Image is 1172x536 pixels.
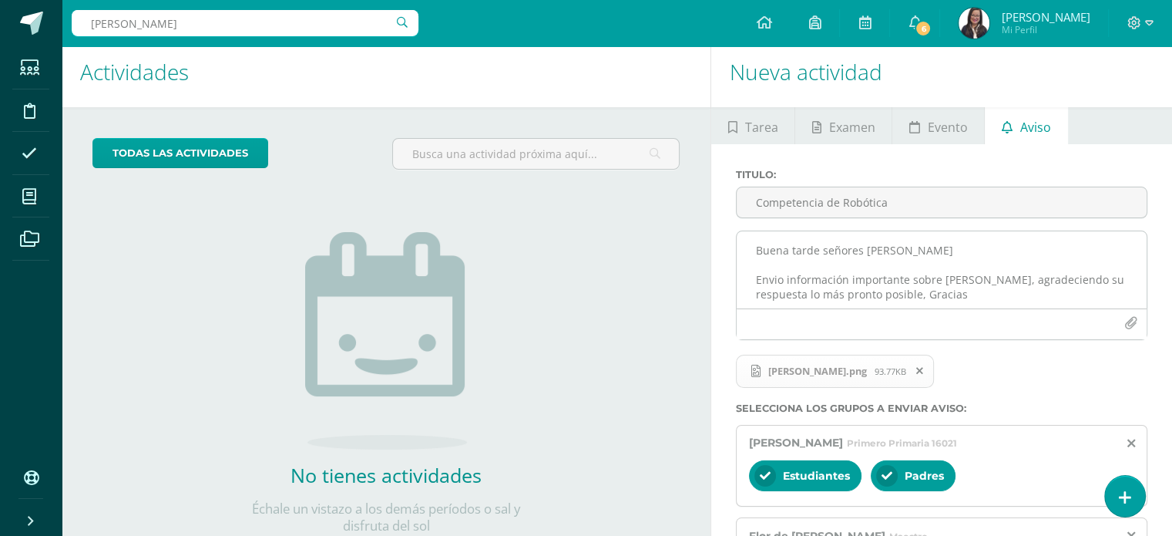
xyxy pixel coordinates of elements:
a: todas las Actividades [92,138,268,168]
a: Examen [795,107,892,144]
img: a3c8d07216cdad22dba3c6a6613c3355.png [959,8,989,39]
span: Examen [829,109,875,146]
input: Busca un usuario... [72,10,418,36]
label: Titulo : [736,169,1147,180]
input: Titulo [737,187,1147,217]
h1: Actividades [80,37,692,107]
a: Aviso [985,107,1067,144]
h2: No tienes actividades [232,462,540,488]
span: Estudiantes [783,469,850,483]
a: Tarea [711,107,794,144]
span: Maria Paula Azurdia.png [736,355,934,389]
span: Aviso [1020,109,1051,146]
textarea: Buena tarde señores [PERSON_NAME] Envio información importante sobre [PERSON_NAME], agradeciendo ... [737,231,1147,308]
span: Evento [928,109,968,146]
span: Tarea [745,109,778,146]
span: Padres [905,469,944,483]
span: Primero Primaria 16021 [847,437,957,449]
input: Busca una actividad próxima aquí... [393,139,679,169]
label: Selecciona los grupos a enviar aviso : [736,403,1147,414]
h1: Nueva actividad [730,37,1154,107]
span: Mi Perfil [1001,23,1090,36]
span: [PERSON_NAME].png [761,365,875,377]
span: [PERSON_NAME] [1001,9,1090,25]
span: Remover archivo [907,362,933,379]
a: Evento [892,107,984,144]
span: 6 [915,20,932,37]
span: [PERSON_NAME] [749,436,843,450]
p: Échale un vistazo a los demás períodos o sal y disfruta del sol [232,501,540,534]
span: 93.77KB [875,366,906,377]
img: no_activities.png [305,232,467,450]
